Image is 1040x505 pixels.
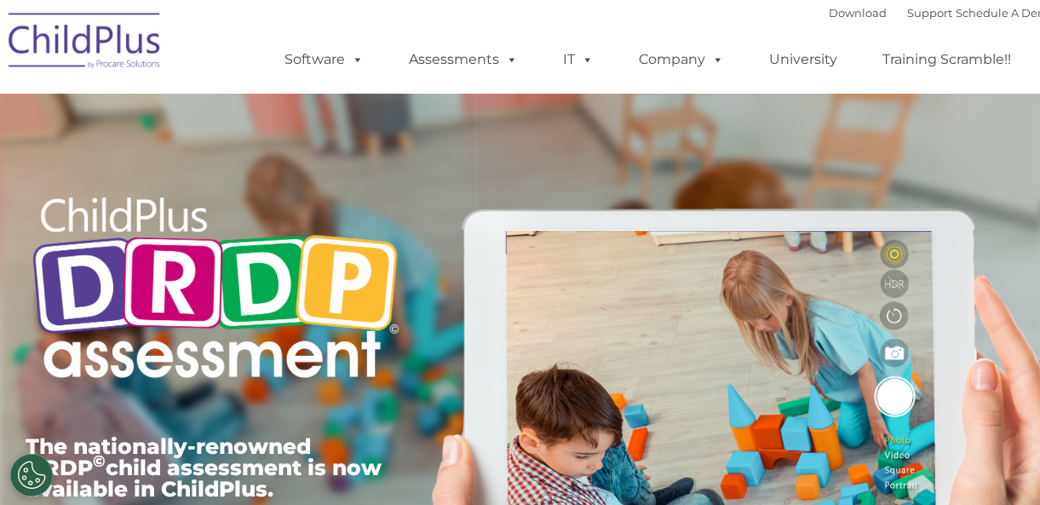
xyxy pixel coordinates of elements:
[392,43,535,77] a: Assessments
[829,6,887,20] a: Download
[267,43,381,77] a: Software
[752,43,854,77] a: University
[546,43,611,77] a: IT
[622,43,741,77] a: Company
[26,175,405,406] img: Copyright - DRDP Logo Light
[10,454,53,496] button: Cookies Settings
[26,433,382,502] span: The nationally-renowned DRDP child assessment is now available in ChildPlus.
[865,43,1028,77] a: Training Scramble!!
[93,451,106,471] sup: ©
[907,6,952,20] a: Support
